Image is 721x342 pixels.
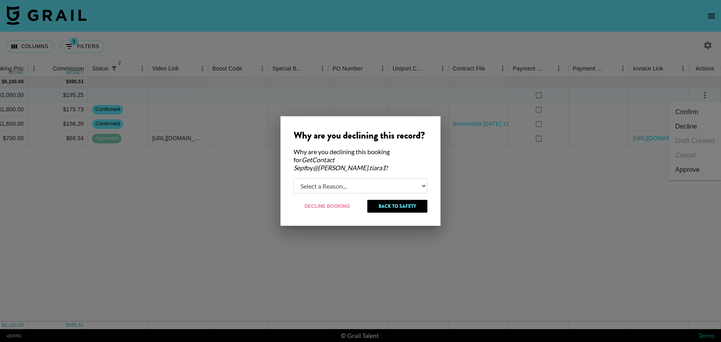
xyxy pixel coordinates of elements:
[367,200,427,213] button: Back to Safety
[294,200,361,213] button: Decline Booking
[294,156,334,171] em: GetContact Sept
[294,129,427,141] div: Why are you declining this record?
[294,148,427,172] div: Why are you declining this booking for by ?
[313,164,386,171] em: @ [PERSON_NAME].tiara1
